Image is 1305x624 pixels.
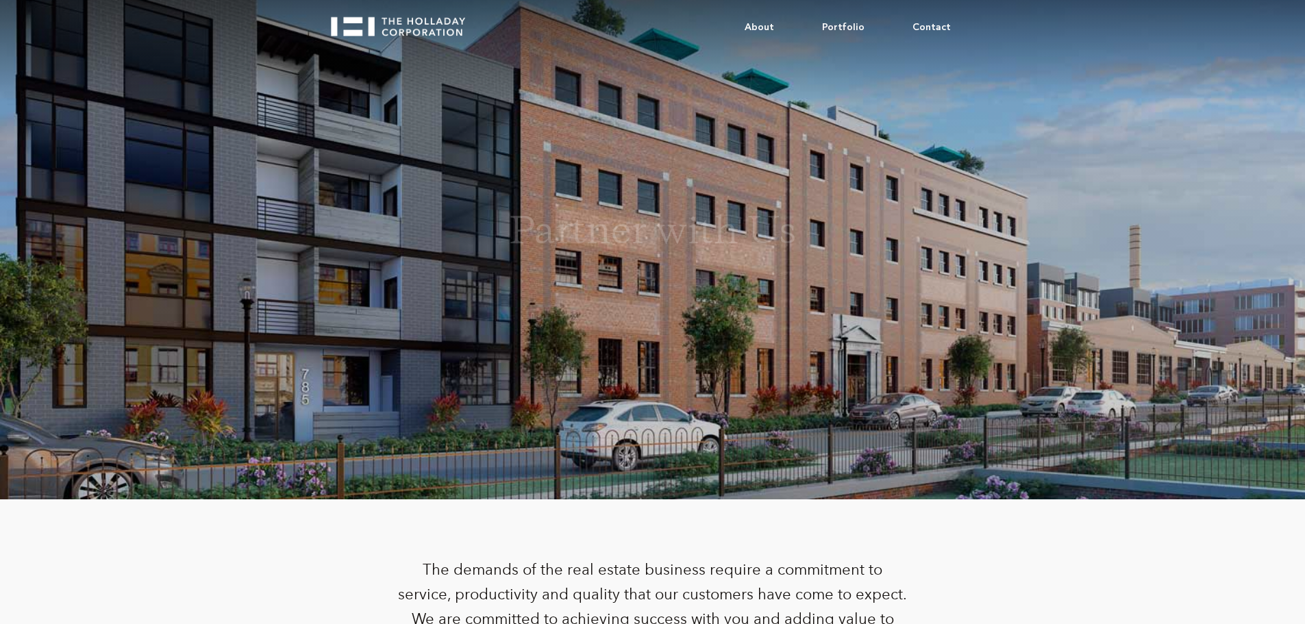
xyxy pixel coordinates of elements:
[888,7,975,48] a: Contact
[721,7,798,48] a: About
[331,7,477,36] a: home
[509,212,797,256] h1: Partner with Us
[798,7,888,48] a: Portfolio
